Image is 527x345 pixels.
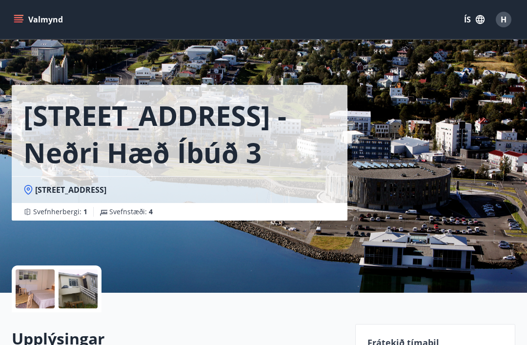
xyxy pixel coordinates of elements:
[109,207,153,217] span: Svefnstæði :
[501,14,507,25] span: H
[33,207,87,217] span: Svefnherbergi :
[35,184,106,195] span: [STREET_ADDRESS]
[12,11,67,28] button: menu
[459,11,490,28] button: ÍS
[23,97,336,171] h1: [STREET_ADDRESS] - Neðri hæð íbúð 3
[492,8,515,31] button: H
[83,207,87,216] span: 1
[149,207,153,216] span: 4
